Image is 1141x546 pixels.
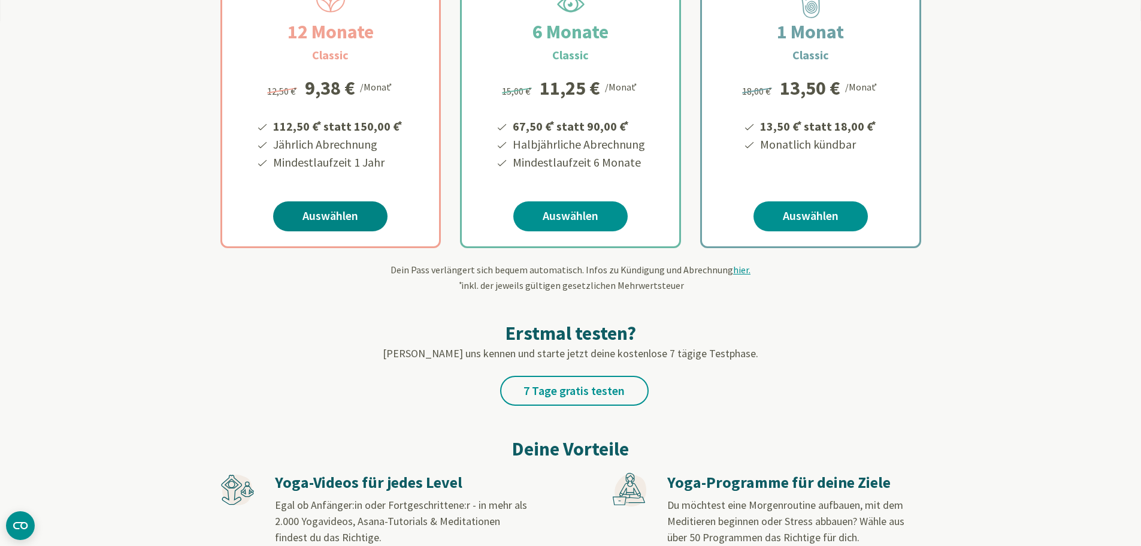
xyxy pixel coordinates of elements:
[540,79,600,98] div: 11,25 €
[271,115,404,135] li: 112,50 € statt 150,00 €
[780,79,840,98] div: 13,50 €
[267,85,299,97] span: 12,50 €
[220,435,921,463] h2: Deine Vorteile
[305,79,355,98] div: 9,38 €
[667,498,904,544] span: Du möchtest eine Morgenroutine aufbauen, mit dem Meditieren beginnen oder Stress abbauen? Wähle a...
[605,79,639,94] div: /Monat
[275,498,527,544] span: Egal ob Anfänger:in oder Fortgeschrittene:r - in mehr als 2.000 Yogavideos, Asana-Tutorials & Med...
[500,376,649,406] a: 7 Tage gratis testen
[733,264,750,276] span: hier.
[758,115,878,135] li: 13,50 € statt 18,00 €
[220,321,921,345] h2: Erstmal testen?
[312,46,349,64] h3: Classic
[220,263,921,292] div: Dein Pass verlängert sich bequem automatisch. Infos zu Kündigung und Abrechnung
[271,135,404,153] li: Jährlich Abrechnung
[360,79,394,94] div: /Monat
[275,473,528,493] h3: Yoga-Videos für jedes Level
[6,511,35,540] button: CMP-Widget öffnen
[511,135,645,153] li: Halbjährliche Abrechnung
[504,17,637,46] h2: 6 Monate
[753,201,868,231] a: Auswählen
[742,85,774,97] span: 18,00 €
[513,201,628,231] a: Auswählen
[273,201,388,231] a: Auswählen
[259,17,402,46] h2: 12 Monate
[748,17,873,46] h2: 1 Monat
[792,46,829,64] h3: Classic
[667,473,920,493] h3: Yoga-Programme für deine Ziele
[511,115,645,135] li: 67,50 € statt 90,00 €
[845,79,879,94] div: /Monat
[220,345,921,361] p: [PERSON_NAME] uns kennen und starte jetzt deine kostenlose 7 tägige Testphase.
[552,46,589,64] h3: Classic
[271,153,404,171] li: Mindestlaufzeit 1 Jahr
[502,85,534,97] span: 15,00 €
[458,279,684,291] span: inkl. der jeweils gültigen gesetzlichen Mehrwertsteuer
[758,135,878,153] li: Monatlich kündbar
[511,153,645,171] li: Mindestlaufzeit 6 Monate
